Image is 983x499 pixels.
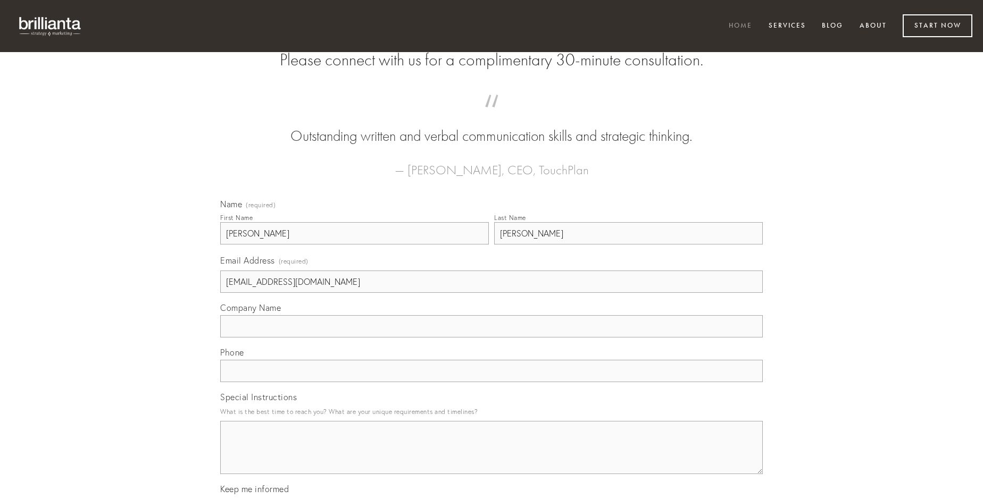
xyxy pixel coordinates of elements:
[220,484,289,494] span: Keep me informed
[220,214,253,222] div: First Name
[903,14,972,37] a: Start Now
[220,50,763,70] h2: Please connect with us for a complimentary 30-minute consultation.
[279,254,309,268] span: (required)
[494,214,526,222] div: Last Name
[220,255,275,266] span: Email Address
[220,392,297,402] span: Special Instructions
[220,302,281,313] span: Company Name
[722,18,759,35] a: Home
[237,105,746,147] blockquote: Outstanding written and verbal communication skills and strategic thinking.
[220,199,242,209] span: Name
[220,347,244,358] span: Phone
[815,18,850,35] a: Blog
[237,147,746,181] figcaption: — [PERSON_NAME], CEO, TouchPlan
[246,202,276,208] span: (required)
[237,105,746,126] span: “
[11,11,90,41] img: brillianta - research, strategy, marketing
[762,18,813,35] a: Services
[853,18,894,35] a: About
[220,404,763,419] p: What is the best time to reach you? What are your unique requirements and timelines?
